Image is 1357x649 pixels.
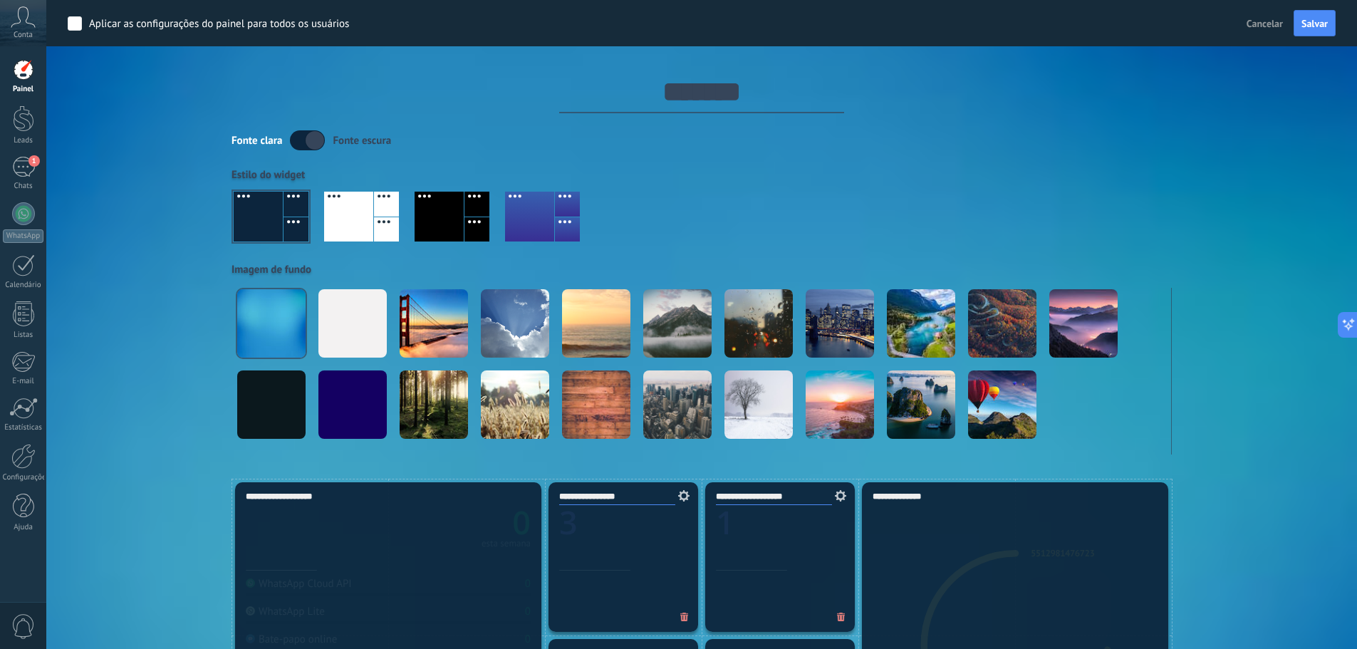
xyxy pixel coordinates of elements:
[232,168,1172,182] div: Estilo do widget
[3,229,43,243] div: WhatsApp
[1247,17,1283,30] span: Cancelar
[232,263,1172,276] div: Imagem de fundo
[3,377,44,386] div: E-mail
[3,473,44,482] div: Configurações
[28,155,40,167] span: 1
[89,17,349,31] div: Aplicar as configurações do painel para todos os usuários
[1294,10,1336,37] button: Salvar
[3,136,44,145] div: Leads
[3,331,44,340] div: Listas
[333,134,391,147] div: Fonte escura
[3,281,44,290] div: Calendário
[3,182,44,191] div: Chats
[1241,13,1289,34] button: Cancelar
[1301,19,1328,28] span: Salvar
[3,423,44,432] div: Estatísticas
[3,523,44,532] div: Ajuda
[14,31,33,40] span: Conta
[232,134,282,147] div: Fonte clara
[3,85,44,94] div: Painel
